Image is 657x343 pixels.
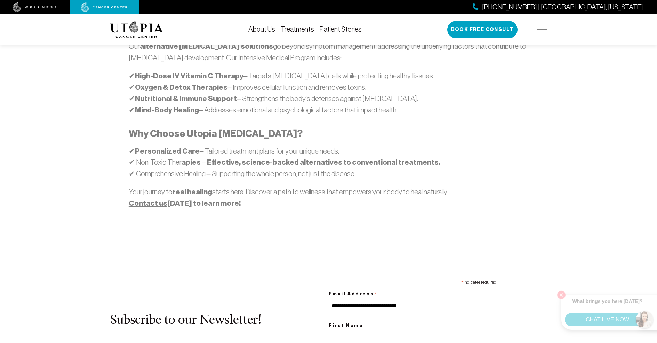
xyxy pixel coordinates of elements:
[110,313,329,328] h2: Subscribe to our Newsletter!
[129,186,528,209] p: Your journey to starts here. Discover a path to wellness that empowers your body to heal naturally.
[537,27,547,32] img: icon-hamburger
[329,321,496,330] label: First Name
[81,2,128,12] img: cancer center
[110,21,163,38] img: logo
[320,25,362,33] a: Patient Stories
[329,276,496,287] div: indicates required
[329,287,496,299] label: Email Address
[182,158,440,167] strong: apies – Effective, science-backed alternatives to conventional treatments.
[129,199,167,208] a: Contact us
[129,128,303,139] strong: Why Choose Utopia [MEDICAL_DATA]?
[447,21,518,38] button: Book Free Consult
[140,42,273,51] strong: alternative [MEDICAL_DATA] solutions
[248,25,275,33] a: About Us
[135,83,227,92] strong: Oxygen & Detox Therapies
[281,25,314,33] a: Treatments
[129,146,528,179] p: ✔ – Tailored treatment plans for your unique needs. ✔ Non-Toxic Ther ✔ Comprehensive Healing – Su...
[135,147,200,156] strong: Personalized Care
[129,70,528,116] p: ✔ – Targets [MEDICAL_DATA] cells while protecting healthy tissues. ✔ – Improves cellular function...
[135,71,243,80] strong: High-Dose IV Vitamin C Therapy
[129,199,241,208] strong: [DATE] to learn more!
[135,94,237,103] strong: Nutritional & Immune Support
[473,2,643,12] a: [PHONE_NUMBER] | [GEOGRAPHIC_DATA], [US_STATE]
[135,106,199,115] strong: Mind-Body Healing
[13,2,57,12] img: wellness
[173,187,212,196] strong: real healing
[482,2,643,12] span: [PHONE_NUMBER] | [GEOGRAPHIC_DATA], [US_STATE]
